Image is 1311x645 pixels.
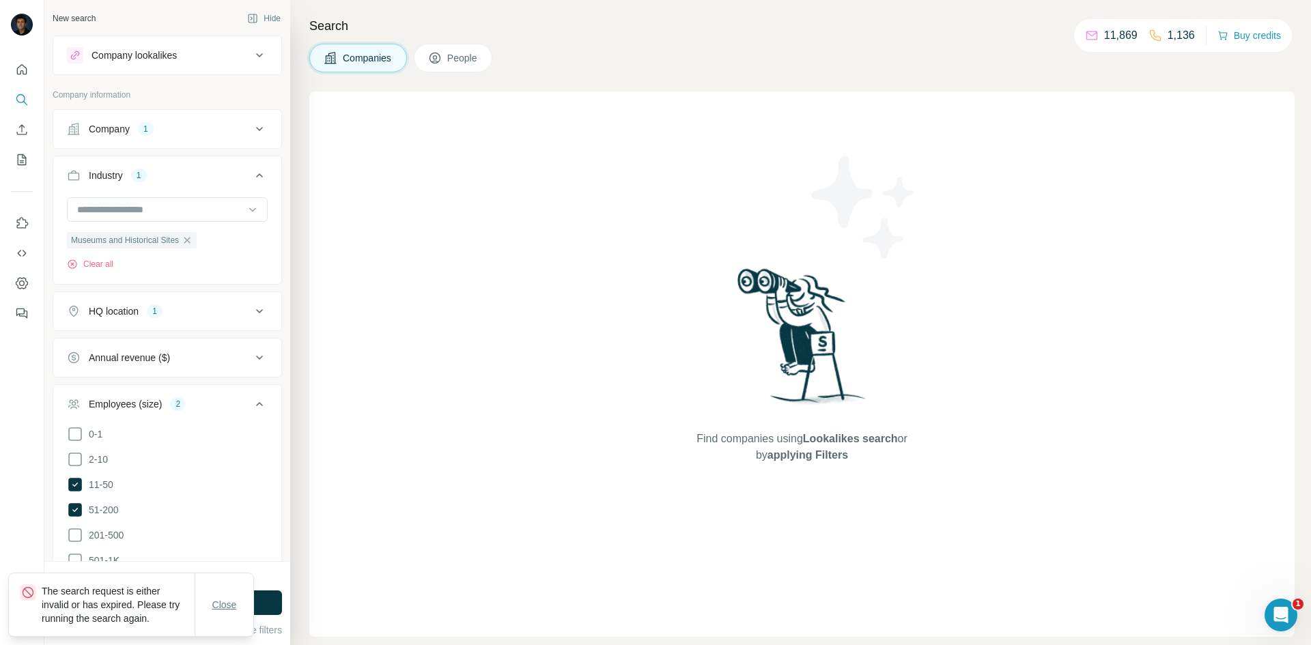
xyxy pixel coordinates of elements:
img: Avatar [11,14,33,35]
div: HQ location [89,304,139,318]
button: Search [11,87,33,112]
span: Lookalikes search [803,433,898,444]
div: 2000 search results remaining [113,570,223,582]
span: applying Filters [767,449,848,461]
div: 1 [138,123,154,135]
p: 11,869 [1104,27,1138,44]
div: 2 [170,398,186,410]
p: The search request is either invalid or has expired. Please try running the search again. [42,584,195,625]
button: HQ location1 [53,295,281,328]
button: Annual revenue ($) [53,341,281,374]
span: 11-50 [83,478,113,491]
div: 1 [131,169,147,182]
button: Employees (size)2 [53,388,281,426]
span: 51-200 [83,503,119,517]
img: Surfe Illustration - Woman searching with binoculars [731,265,873,417]
div: Employees (size) [89,397,162,411]
button: My lists [11,147,33,172]
div: Company [89,122,130,136]
span: Companies [343,51,393,65]
p: Company information [53,89,282,101]
button: Clear all [67,258,113,270]
button: Company lookalikes [53,39,281,72]
button: Dashboard [11,271,33,296]
span: People [447,51,479,65]
span: 2-10 [83,453,108,466]
span: 201-500 [83,528,124,542]
span: 1 [1293,599,1303,610]
button: Enrich CSV [11,117,33,142]
span: 0-1 [83,427,102,441]
button: Buy credits [1217,26,1281,45]
button: Feedback [11,301,33,326]
button: Company1 [53,113,281,145]
button: Hide [238,8,290,29]
span: 501-1K [83,554,119,567]
div: Company lookalikes [91,48,177,62]
button: Quick start [11,57,33,82]
button: Industry1 [53,159,281,197]
iframe: Intercom live chat [1265,599,1297,631]
h4: Search [309,16,1295,35]
img: Surfe Illustration - Stars [802,146,925,269]
div: Industry [89,169,123,182]
span: Close [212,598,237,612]
span: Find companies using or by [692,431,911,463]
div: Annual revenue ($) [89,351,170,364]
div: 1 [147,305,163,317]
button: Use Surfe on LinkedIn [11,211,33,235]
button: Use Surfe API [11,241,33,266]
span: Museums and Historical Sites [71,234,179,246]
div: New search [53,12,96,25]
button: Close [203,592,246,617]
p: 1,136 [1168,27,1195,44]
